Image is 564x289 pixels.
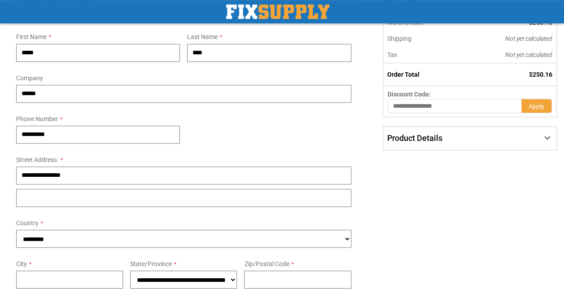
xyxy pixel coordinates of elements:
[387,71,420,78] strong: Order Total
[130,260,172,267] span: State/Province
[244,260,289,267] span: Zip/Postal Code
[383,47,460,63] th: Tax
[521,99,552,113] button: Apply
[187,33,218,40] span: Last Name
[16,33,47,40] span: First Name
[16,219,39,227] span: Country
[16,74,43,82] span: Company
[505,51,552,58] span: Not yet calculated
[387,35,411,42] span: Shipping
[387,133,442,143] span: Product Details
[16,156,57,163] span: Street Address
[529,71,552,78] span: $250.16
[226,4,329,19] a: store logo
[16,260,27,267] span: City
[505,35,552,42] span: Not yet calculated
[226,4,329,19] img: Fix Industrial Supply
[16,115,58,123] span: Phone Number
[529,103,544,110] span: Apply
[388,91,431,98] span: Discount Code:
